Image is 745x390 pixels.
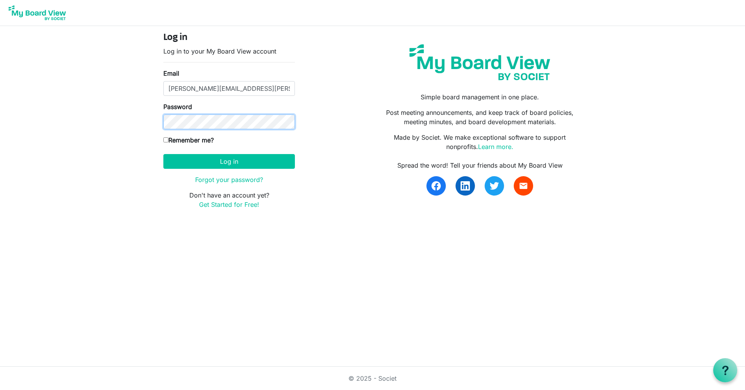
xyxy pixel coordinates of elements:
[163,191,295,209] p: Don't have an account yet?
[519,181,528,191] span: email
[378,108,582,127] p: Post meeting announcements, and keep track of board policies, meeting minutes, and board developm...
[163,69,179,78] label: Email
[195,176,263,184] a: Forgot your password?
[514,176,533,196] a: email
[478,143,513,151] a: Learn more.
[461,181,470,191] img: linkedin.svg
[431,181,441,191] img: facebook.svg
[6,3,68,23] img: My Board View Logo
[378,92,582,102] p: Simple board management in one place.
[163,47,295,56] p: Log in to your My Board View account
[199,201,259,208] a: Get Started for Free!
[163,32,295,43] h4: Log in
[163,102,192,111] label: Password
[163,137,168,142] input: Remember me?
[378,161,582,170] div: Spread the word! Tell your friends about My Board View
[404,38,556,86] img: my-board-view-societ.svg
[163,135,214,145] label: Remember me?
[348,374,397,382] a: © 2025 - Societ
[490,181,499,191] img: twitter.svg
[163,154,295,169] button: Log in
[378,133,582,151] p: Made by Societ. We make exceptional software to support nonprofits.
